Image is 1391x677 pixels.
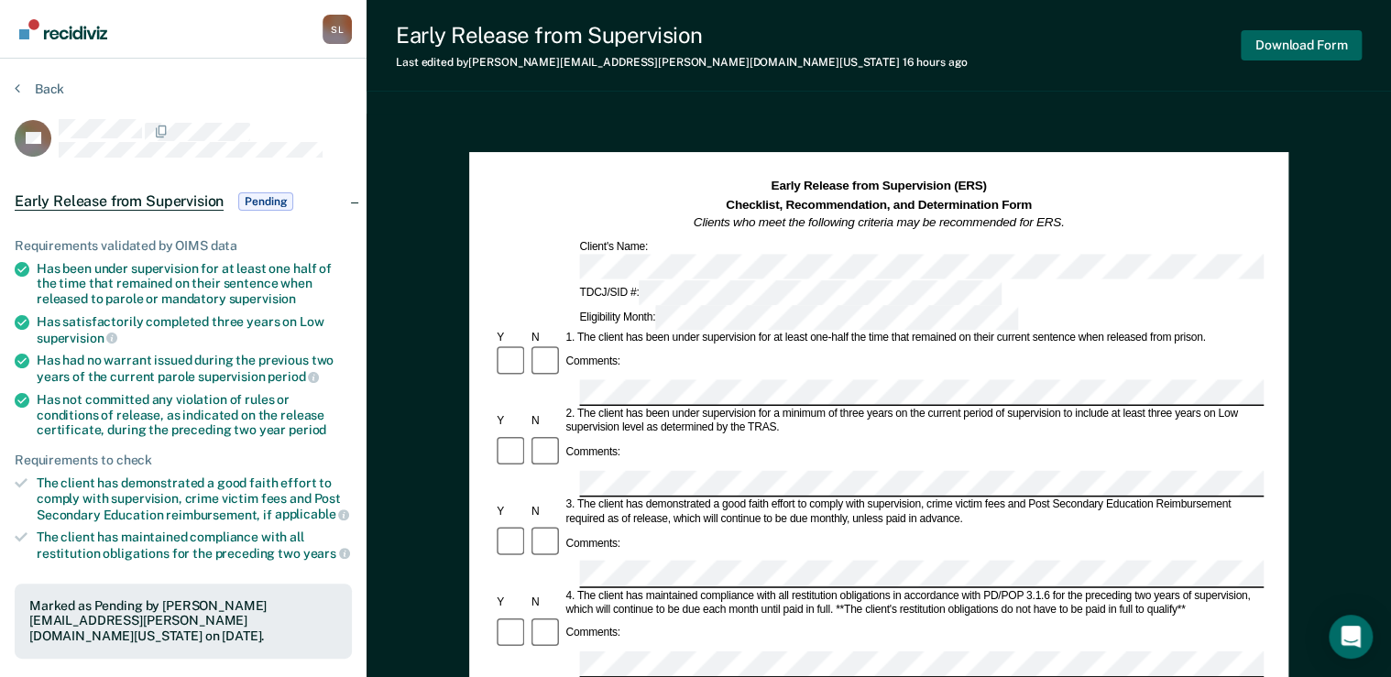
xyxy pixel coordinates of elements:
button: Download Form [1241,30,1362,60]
div: S L [323,15,352,44]
span: supervision [229,291,296,306]
span: Pending [238,192,293,211]
img: Recidiviz [19,19,107,39]
div: Has had no warrant issued during the previous two years of the current parole supervision [37,353,352,384]
div: 1. The client has been under supervision for at least one-half the time that remained on their cu... [563,331,1264,344]
div: Y [494,595,529,609]
div: N [529,331,564,344]
div: The client has demonstrated a good faith effort to comply with supervision, crime victim fees and... [37,475,352,522]
strong: Checklist, Recommendation, and Determination Form [726,197,1032,211]
span: 16 hours ago [903,56,968,69]
div: 3. The client has demonstrated a good faith effort to comply with supervision, crime victim fees ... [563,498,1264,526]
strong: Early Release from Supervision (ERS) [771,179,986,192]
div: Last edited by [PERSON_NAME][EMAIL_ADDRESS][PERSON_NAME][DOMAIN_NAME][US_STATE] [396,56,967,69]
div: 4. The client has maintained compliance with all restitution obligations in accordance with PD/PO... [563,589,1264,617]
div: Marked as Pending by [PERSON_NAME][EMAIL_ADDRESS][PERSON_NAME][DOMAIN_NAME][US_STATE] on [DATE]. [29,598,337,644]
div: Requirements to check [15,453,352,468]
div: Eligibility Month: [576,304,1021,329]
div: 2. The client has been under supervision for a minimum of three years on the current period of su... [563,408,1264,435]
span: supervision [37,331,117,345]
div: TDCJ/SID #: [576,279,1004,304]
div: Has satisfactorily completed three years on Low [37,314,352,345]
div: Early Release from Supervision [396,22,967,49]
span: years [303,546,350,561]
span: period [268,369,319,384]
div: Open Intercom Messenger [1329,615,1373,659]
em: Clients who meet the following criteria may be recommended for ERS. [693,215,1064,229]
span: period [289,422,326,437]
div: Requirements validated by OIMS data [15,238,352,254]
div: Comments: [563,446,622,460]
div: Y [494,414,529,428]
div: Comments: [563,355,622,369]
div: Y [494,331,529,344]
div: N [529,505,564,519]
span: Early Release from Supervision [15,192,224,211]
div: Y [494,505,529,519]
div: Has not committed any violation of rules or conditions of release, as indicated on the release ce... [37,392,352,438]
div: Comments: [563,627,622,640]
div: The client has maintained compliance with all restitution obligations for the preceding two [37,530,352,561]
button: Back [15,81,64,97]
div: Comments: [563,537,622,551]
div: N [529,414,564,428]
button: Profile dropdown button [323,15,352,44]
div: N [529,595,564,609]
span: applicable [275,507,349,521]
div: Has been under supervision for at least one half of the time that remained on their sentence when... [37,261,352,307]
